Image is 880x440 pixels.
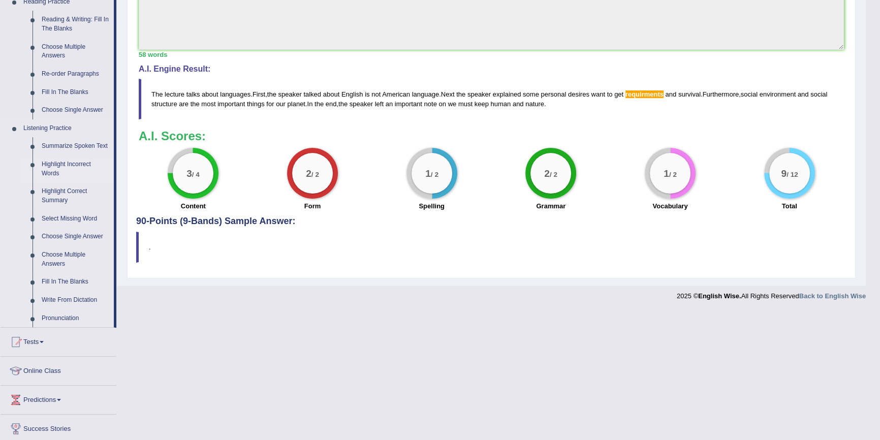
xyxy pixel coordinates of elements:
[37,273,114,291] a: Fill In The Blanks
[541,90,566,98] span: personal
[315,100,324,108] span: the
[703,90,739,98] span: Furthermore
[365,90,369,98] span: is
[326,100,337,108] span: end
[664,168,669,179] big: 1
[1,415,116,440] a: Success Stories
[1,386,116,411] a: Predictions
[266,100,274,108] span: for
[448,100,457,108] span: we
[37,11,114,38] a: Reading & Writing: Fill In The Blanks
[678,90,701,98] span: survival
[1,328,116,353] a: Tests
[412,90,439,98] span: language
[191,100,200,108] span: the
[186,90,200,98] span: talks
[669,171,677,178] small: / 2
[37,309,114,328] a: Pronunciation
[430,171,438,178] small: / 2
[371,90,381,98] span: not
[490,100,511,108] span: human
[665,90,676,98] span: and
[798,90,809,98] span: and
[607,90,613,98] span: to
[19,119,114,138] a: Listening Practice
[591,90,605,98] span: want
[247,100,265,108] span: things
[37,210,114,228] a: Select Missing Word
[382,90,410,98] span: American
[350,100,373,108] span: speaker
[1,357,116,382] a: Online Class
[438,100,446,108] span: on
[37,38,114,65] a: Choose Multiple Answers
[395,100,422,108] span: important
[37,182,114,209] a: Highlight Correct Summary
[267,90,276,98] span: the
[781,168,787,179] big: 9
[278,90,301,98] span: speaker
[323,90,340,98] span: about
[523,90,539,98] span: some
[37,246,114,273] a: Choose Multiple Answers
[760,90,796,98] span: environment
[192,171,200,178] small: / 4
[186,168,192,179] big: 3
[181,201,206,211] label: Content
[677,286,866,301] div: 2025 © All Rights Reserved
[568,90,589,98] span: desires
[338,100,348,108] span: the
[139,65,844,74] h4: A.I. Engine Result:
[306,168,311,179] big: 2
[311,171,319,178] small: / 2
[151,100,177,108] span: structure
[304,201,321,211] label: Form
[799,292,866,300] a: Back to English Wise
[652,201,687,211] label: Vocabulary
[37,155,114,182] a: Highlight Incorrect Words
[614,90,623,98] span: get
[625,90,664,98] span: Possible spelling mistake found. (did you mean: requirements)
[37,228,114,246] a: Choose Single Answer
[458,100,473,108] span: must
[136,232,846,263] blockquote: .
[37,83,114,102] a: Fill In The Blanks
[139,50,844,59] div: 58 words
[179,100,188,108] span: are
[37,291,114,309] a: Write From Dictation
[456,90,465,98] span: the
[253,90,265,98] span: First
[441,90,455,98] span: Next
[525,100,544,108] span: nature
[37,65,114,83] a: Re-order Paragraphs
[139,79,844,119] blockquote: . , . . , . , .
[550,171,557,178] small: / 2
[37,137,114,155] a: Summarize Spoken Text
[303,90,321,98] span: talked
[419,201,445,211] label: Spelling
[201,100,215,108] span: most
[151,90,163,98] span: The
[307,100,313,108] span: In
[810,90,827,98] span: social
[288,100,305,108] span: planet
[375,100,384,108] span: left
[424,100,437,108] span: note
[425,168,431,179] big: 1
[544,168,550,179] big: 2
[341,90,363,98] span: English
[276,100,286,108] span: our
[741,90,758,98] span: social
[217,100,245,108] span: important
[698,292,741,300] strong: English Wise.
[493,90,521,98] span: explained
[386,100,393,108] span: an
[139,129,206,143] b: A.I. Scores:
[475,100,489,108] span: keep
[37,101,114,119] a: Choose Single Answer
[782,201,797,211] label: Total
[467,90,491,98] span: speaker
[220,90,250,98] span: languages
[513,100,524,108] span: and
